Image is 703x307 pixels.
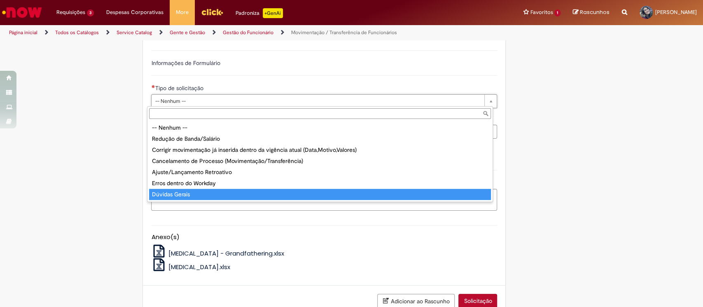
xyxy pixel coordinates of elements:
ul: Tipo de solicitação [147,121,493,202]
div: -- Nenhum -- [149,122,491,133]
div: Corrigir movimentação já inserida dentro da vigência atual (Data,Motivo,Valores) [149,144,491,156]
div: Dúvidas Gerais [149,189,491,200]
div: Ajuste/Lançamento Retroativo [149,167,491,178]
div: Redução de Banda/Salário [149,133,491,144]
div: Erros dentro do Workday [149,178,491,189]
div: Cancelamento de Processo (Movimentação/Transferência) [149,156,491,167]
